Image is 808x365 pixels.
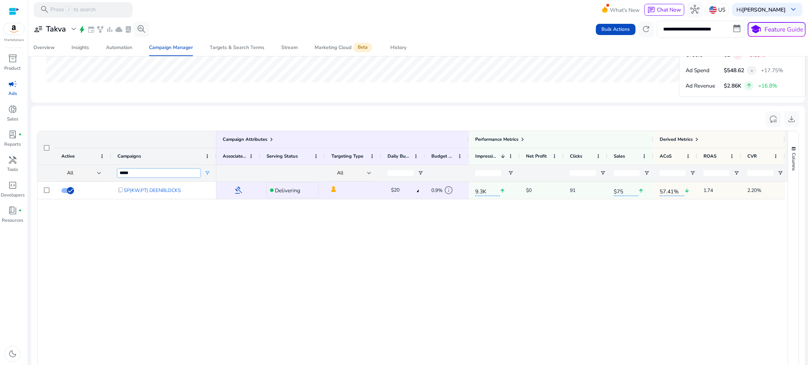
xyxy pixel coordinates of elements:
span: Performance Metrics [475,136,518,143]
span: school [750,24,761,35]
span: bar_chart [106,26,114,33]
span: What's New [610,4,640,16]
button: Bulk Actions [596,24,635,35]
span: $0 [526,187,532,194]
span: dark_mode [8,349,17,358]
p: Reports [4,141,21,148]
span: download [787,115,796,124]
span: 2.20% [747,183,779,198]
button: chatChat Now [644,4,684,16]
span: Chat Now [657,6,681,13]
span: handyman [8,156,17,165]
p: Resources [2,217,23,224]
button: search_insights [134,22,149,37]
span: cloud [115,26,123,33]
span: $20 [391,187,399,193]
span: ACoS [660,153,672,159]
p: Marketplace [4,37,24,43]
span: Budget Used [431,153,455,159]
button: refresh [639,22,654,37]
p: Product [4,65,21,72]
img: us.svg [709,6,717,14]
span: All [337,170,343,176]
span: Associated Rules [223,153,246,159]
mat-icon: arrow_upward [500,184,505,198]
div: Automation [106,45,132,50]
p: Delivering [275,183,300,198]
span: donut_small [8,105,17,114]
div: History [390,45,406,50]
p: Sales [7,116,18,123]
p: Ads [8,90,17,97]
p: Tools [7,166,18,173]
b: [PERSON_NAME] [742,6,786,13]
span: Active [61,153,75,159]
button: Open Filter Menu [600,170,606,176]
span: Impressions [475,153,498,159]
span: refresh [641,25,651,34]
p: -3.13% [747,52,765,57]
button: download [784,111,800,127]
span: 1.74 [703,183,735,198]
button: Open Filter Menu [734,170,739,176]
button: Open Filter Menu [690,170,695,176]
p: Developers [1,192,25,199]
p: US [718,4,725,16]
span: 57.41% [660,184,684,196]
span: campaign [8,80,17,89]
span: arrow_upward [746,83,752,89]
span: Targeting Type [331,153,363,159]
span: user_attributes [34,25,43,34]
p: Ad Revenue [686,82,721,90]
span: code_blocks [8,181,17,190]
span: CVR [747,153,757,159]
span: 91 [570,183,601,198]
mat-icon: arrow_upward [638,184,644,198]
span: search_insights [137,25,146,34]
p: Hi [736,7,786,12]
span: family_history [96,26,104,33]
span: hub [690,5,699,14]
span: lab_profile [8,130,17,139]
p: +16.8% [758,83,777,88]
span: Clicks [570,153,582,159]
p: Feature Guide [765,25,803,34]
p: Ad Spend [686,66,721,74]
span: Bulk Actions [601,26,630,33]
div: Marketing Cloud [315,44,373,51]
div: Stream [281,45,298,50]
span: ROAS [703,153,716,159]
span: arrow_downward [735,52,741,58]
span: Derived Metrics [660,136,693,143]
button: reset_settings [766,111,781,127]
p: $548.62 [724,66,744,74]
span: - [750,66,753,75]
button: Open Filter Menu [644,170,649,176]
button: schoolFeature Guide [748,22,806,37]
button: hub [687,2,703,18]
h3: Takva [46,25,66,34]
span: $75 [614,184,638,196]
span: Sales [614,153,625,159]
span: info [444,186,453,195]
button: Open Filter Menu [777,170,783,176]
span: / [65,6,72,14]
span: SP|KW,PT| DEENBLOCKS [124,183,181,198]
p: $2.86K [724,82,741,90]
span: fiber_manual_record [19,133,22,136]
p: +17.75% [761,68,783,73]
div: Insights [72,45,89,50]
span: keyboard_arrow_down [789,5,798,14]
button: Open Filter Menu [508,170,513,176]
span: Serving Status [267,153,298,159]
span: Columns [790,153,797,171]
p: Press to search [50,6,96,14]
div: Targets & Search Terms [210,45,264,50]
span: Daily Budget [388,153,411,159]
span: Campaigns [117,153,141,159]
span: content_copy [117,187,124,193]
span: inventory_2 [8,54,17,63]
span: Campaign Attributes [223,136,267,143]
img: amazon.svg [4,23,25,35]
span: lab_profile [124,26,132,33]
